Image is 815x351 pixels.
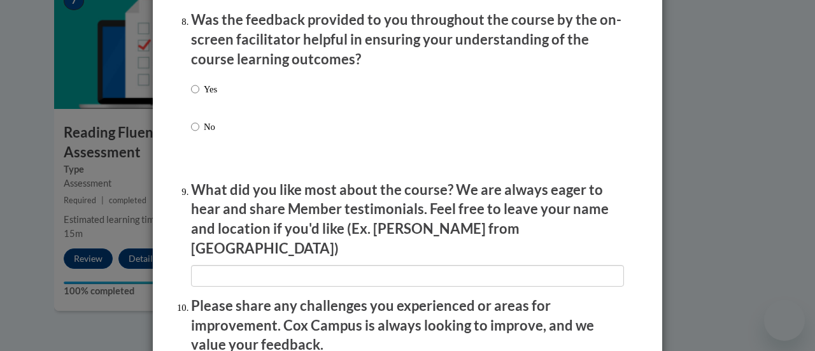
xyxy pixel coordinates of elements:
input: No [191,120,199,134]
p: Was the feedback provided to you throughout the course by the on-screen facilitator helpful in en... [191,10,624,69]
p: No [204,120,217,134]
p: What did you like most about the course? We are always eager to hear and share Member testimonial... [191,180,624,259]
input: Yes [191,82,199,96]
p: Yes [204,82,217,96]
